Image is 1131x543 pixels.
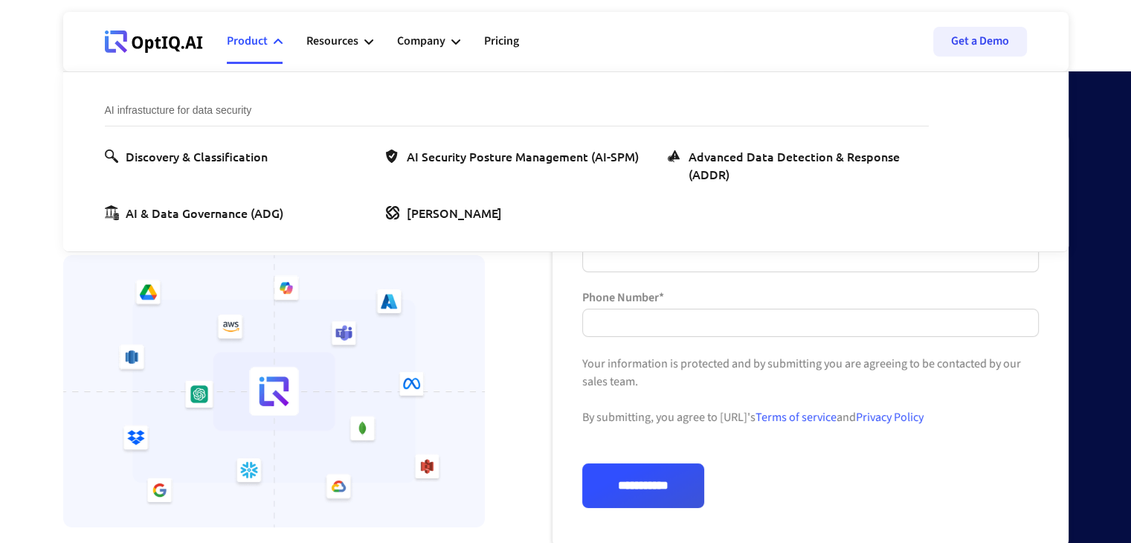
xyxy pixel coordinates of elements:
nav: Product [63,71,1069,252]
div: Company [397,31,445,51]
div: [PERSON_NAME] [407,204,502,222]
div: Product [227,19,283,64]
div: AI & Data Governance (ADG) [126,204,283,222]
form: Form 1 [582,161,1039,508]
div: Resources [306,31,358,51]
a: Pricing [484,19,519,64]
a: Terms of service [755,409,837,425]
div: Company [397,19,460,64]
a: Privacy Policy [856,409,924,425]
div: AI Security Posture Management (AI-SPM) [407,147,639,165]
div: Product [227,31,268,51]
a: AI & Data Governance (ADG) [105,204,289,222]
div: Your information is protected and by submitting you are agreeing to be contacted by our sales tea... [582,355,1039,463]
a: Webflow Homepage [105,19,203,64]
div: Resources [306,19,373,64]
div: AI infrastucture for data security [105,102,929,126]
a: Get a Demo [933,27,1027,57]
a: AI Security Posture Management (AI-SPM) [386,147,645,165]
a: Advanced Data Detection & Response (ADDR) [668,147,929,183]
a: Discovery & Classification [105,147,274,165]
a: [PERSON_NAME] [386,204,508,222]
label: Phone Number* [582,290,1039,305]
div: Webflow Homepage [105,52,106,53]
div: Discovery & Classification [126,147,268,165]
div: Advanced Data Detection & Response (ADDR) [689,147,923,183]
